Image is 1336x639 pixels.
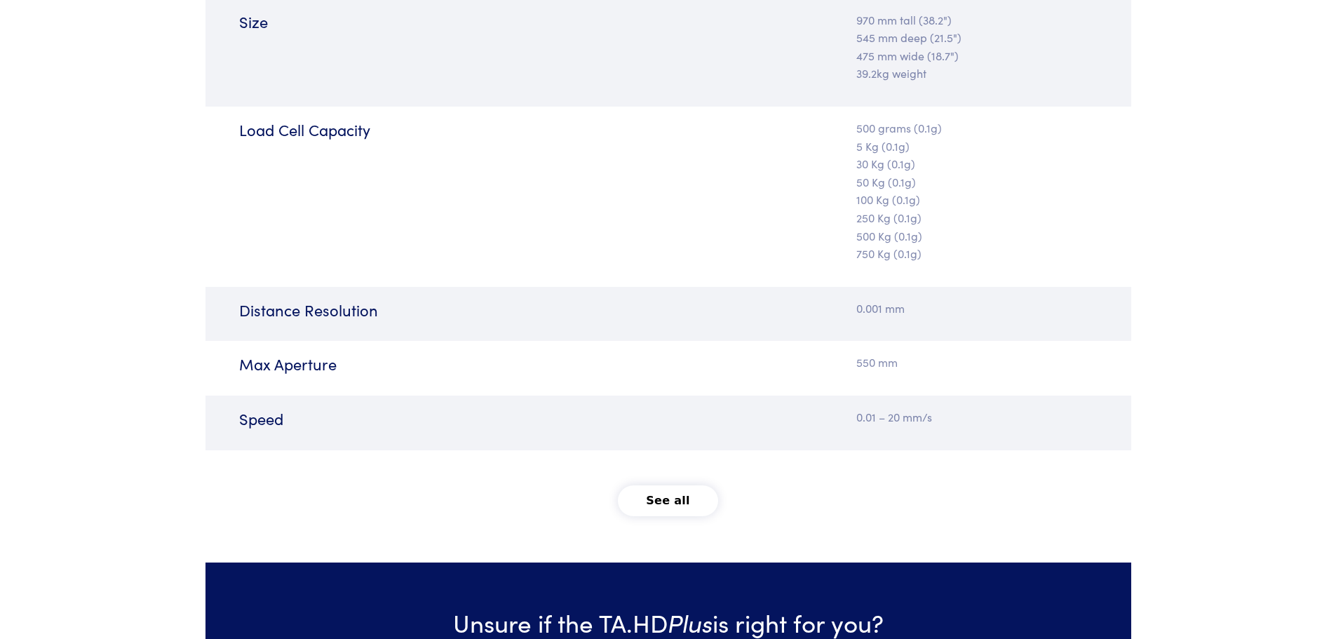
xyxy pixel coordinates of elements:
h6: Load Cell Capacity [239,119,506,141]
p: 500 grams (0.1g) 5 Kg (0.1g) 30 Kg (0.1g) 50 Kg (0.1g) 100 Kg (0.1g) 250 Kg (0.1g) 500 Kg (0.1g) ... [856,119,1123,263]
h6: Distance Resolution [239,300,506,321]
p: 970 mm tall (38.2") 545 mm deep (21.5") 475 mm wide (18.7") 39.2kg weight [856,11,1123,83]
h3: Unsure if the TA.HD is right for you? [214,605,1123,639]
h6: Speed [239,408,506,430]
span: Plus [668,605,713,639]
p: 0.001 mm [856,300,1123,318]
h6: Size [239,11,506,33]
p: 550 mm [856,354,1123,372]
h6: Max Aperture [239,354,506,375]
button: See all [618,485,718,516]
p: 0.01 – 20 mm/s [856,408,1123,426]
